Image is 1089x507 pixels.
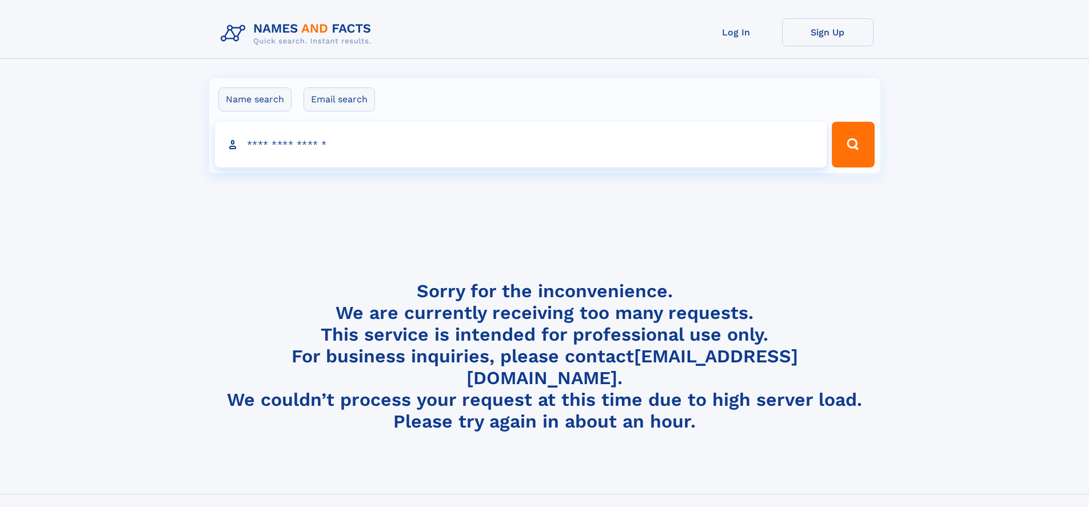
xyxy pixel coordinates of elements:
[304,87,375,111] label: Email search
[216,280,873,433] h4: Sorry for the inconvenience. We are currently receiving too many requests. This service is intend...
[782,18,873,46] a: Sign Up
[218,87,292,111] label: Name search
[832,122,874,167] button: Search Button
[215,122,827,167] input: search input
[466,345,798,389] a: [EMAIL_ADDRESS][DOMAIN_NAME]
[216,18,381,49] img: Logo Names and Facts
[691,18,782,46] a: Log In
